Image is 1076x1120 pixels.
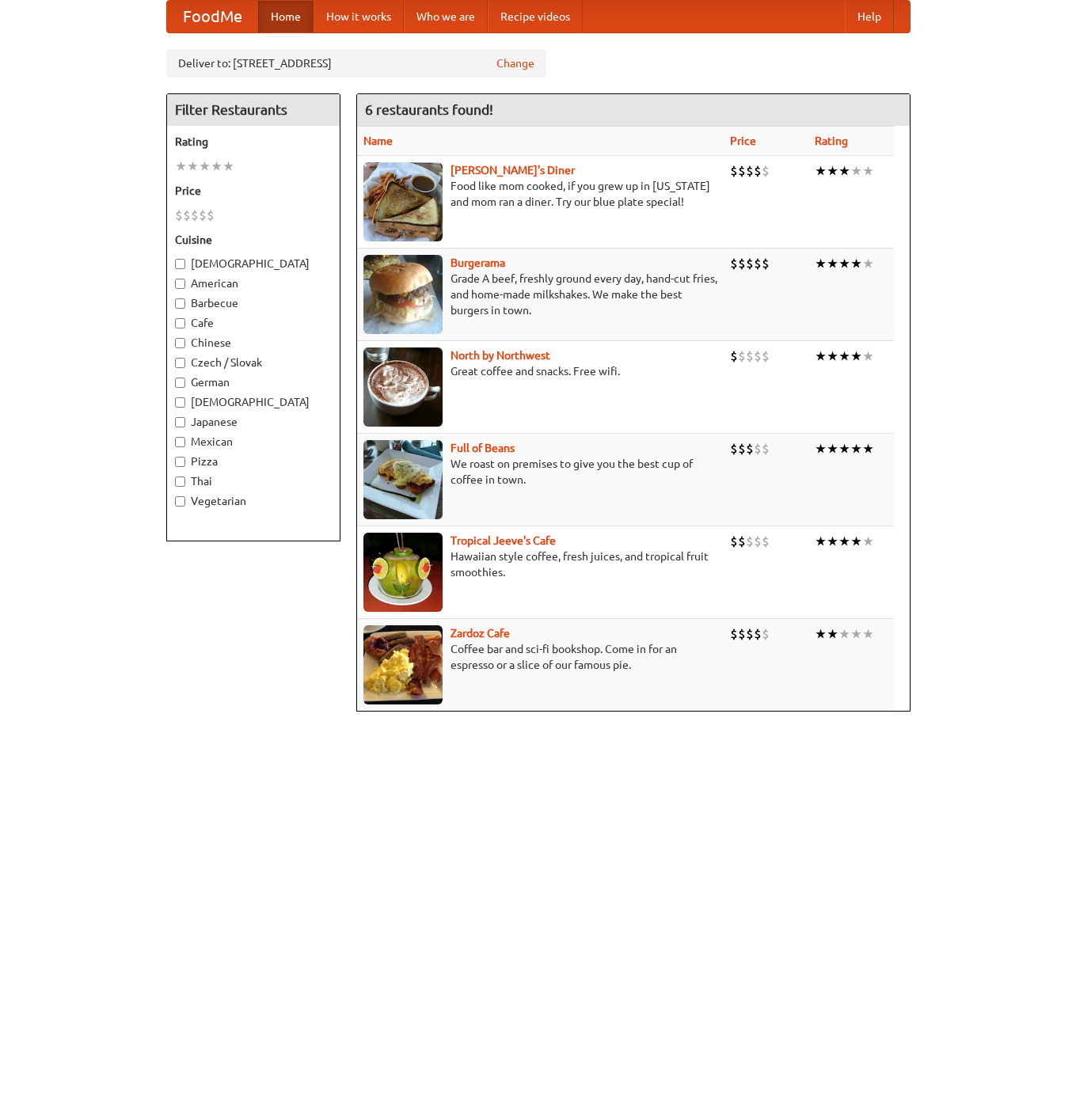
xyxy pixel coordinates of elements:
[451,534,556,547] a: Tropical Jeeve's Cafe
[754,255,762,272] li: $
[838,533,850,550] li: ★
[175,457,185,467] input: Pizza
[746,347,754,365] li: $
[191,207,199,224] li: $
[363,162,443,241] img: sallys.jpg
[175,496,185,507] input: Vegetarian
[451,349,550,362] a: North by Northwest
[730,533,738,550] li: $
[838,162,850,180] li: ★
[167,1,258,32] a: FoodMe
[363,255,443,334] img: burgerama.jpg
[815,347,827,365] li: ★
[175,493,332,509] label: Vegetarian
[175,259,185,269] input: [DEMOGRAPHIC_DATA]
[199,158,211,175] li: ★
[363,363,717,379] p: Great coffee and snacks. Free wifi.
[365,102,493,117] ng-pluralize: 6 restaurants found!
[827,162,838,180] li: ★
[175,335,332,351] label: Chinese
[175,437,185,447] input: Mexican
[815,162,827,180] li: ★
[738,255,746,272] li: $
[451,256,505,269] a: Burgerama
[762,347,770,365] li: $
[738,533,746,550] li: $
[827,533,838,550] li: ★
[838,255,850,272] li: ★
[738,162,746,180] li: $
[862,162,874,180] li: ★
[815,533,827,550] li: ★
[762,162,770,180] li: $
[827,255,838,272] li: ★
[175,183,332,199] h5: Price
[175,414,332,430] label: Japanese
[746,533,754,550] li: $
[862,533,874,550] li: ★
[754,533,762,550] li: $
[754,347,762,365] li: $
[175,256,332,271] label: [DEMOGRAPHIC_DATA]
[738,440,746,457] li: $
[451,627,510,640] a: Zardoz Cafe
[451,442,515,454] a: Full of Beans
[496,55,534,71] a: Change
[746,625,754,643] li: $
[730,255,738,272] li: $
[363,456,717,488] p: We roast on premises to give you the best cup of coffee in town.
[363,271,717,318] p: Grade A beef, freshly ground every day, hand-cut fries, and home-made milkshakes. We make the bes...
[175,158,187,175] li: ★
[211,158,222,175] li: ★
[838,440,850,457] li: ★
[175,134,332,150] h5: Rating
[175,394,332,410] label: [DEMOGRAPHIC_DATA]
[815,255,827,272] li: ★
[862,347,874,365] li: ★
[363,549,717,580] p: Hawaiian style coffee, fresh juices, and tropical fruit smoothies.
[730,162,738,180] li: $
[738,625,746,643] li: $
[762,533,770,550] li: $
[762,255,770,272] li: $
[175,434,332,450] label: Mexican
[746,162,754,180] li: $
[738,347,746,365] li: $
[167,94,340,126] h4: Filter Restaurants
[730,347,738,365] li: $
[363,135,393,147] a: Name
[363,641,717,673] p: Coffee bar and sci-fi bookshop. Come in for an espresso or a slice of our famous pie.
[175,476,185,487] input: Thai
[850,255,862,272] li: ★
[827,625,838,643] li: ★
[451,164,575,177] a: [PERSON_NAME]'s Diner
[862,625,874,643] li: ★
[762,440,770,457] li: $
[815,135,848,147] a: Rating
[175,318,185,328] input: Cafe
[815,625,827,643] li: ★
[827,347,838,365] li: ★
[850,162,862,180] li: ★
[175,232,332,248] h5: Cuisine
[838,347,850,365] li: ★
[730,440,738,457] li: $
[404,1,488,32] a: Who we are
[175,378,185,388] input: German
[175,454,332,469] label: Pizza
[363,178,717,210] p: Food like mom cooked, if you grew up in [US_STATE] and mom ran a diner. Try our blue plate special!
[754,162,762,180] li: $
[838,625,850,643] li: ★
[222,158,234,175] li: ★
[175,298,185,309] input: Barbecue
[166,49,546,78] div: Deliver to: [STREET_ADDRESS]
[363,625,443,704] img: zardoz.jpg
[175,338,185,348] input: Chinese
[258,1,314,32] a: Home
[175,358,185,368] input: Czech / Slovak
[175,315,332,331] label: Cafe
[363,533,443,612] img: jeeves.jpg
